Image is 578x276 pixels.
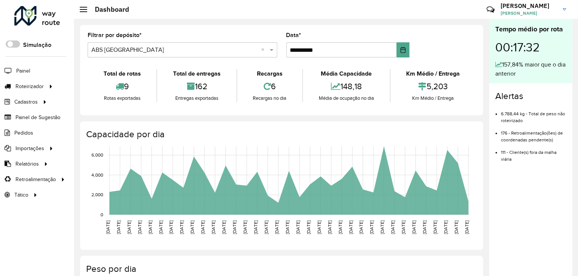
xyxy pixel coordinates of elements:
text: [DATE] [274,220,279,234]
div: Km Médio / Entrega [393,95,474,102]
label: Filtrar por depósito [88,31,142,40]
text: [DATE] [295,220,300,234]
text: [DATE] [401,220,406,234]
text: [DATE] [369,220,374,234]
h4: Alertas [495,91,566,102]
text: [DATE] [221,220,226,234]
div: 162 [159,78,234,95]
div: Rotas exportadas [90,95,155,102]
span: Painel de Sugestão [15,113,60,121]
text: [DATE] [422,220,427,234]
text: 2,000 [91,192,103,197]
li: 176 - Retroalimentação(ões) de coordenadas pendente(s) [501,124,566,143]
text: [DATE] [127,220,131,234]
a: Contato Rápido [482,2,499,18]
text: [DATE] [148,220,153,234]
span: Relatórios [15,160,39,168]
div: 148,18 [305,78,388,95]
span: Painel [16,67,30,75]
div: Tempo médio por rota [495,24,566,34]
span: Clear all [261,45,268,54]
text: [DATE] [317,220,321,234]
text: [DATE] [433,220,437,234]
text: [DATE] [253,220,258,234]
text: [DATE] [443,220,448,234]
text: [DATE] [190,220,195,234]
text: [DATE] [211,220,216,234]
text: [DATE] [359,220,364,234]
span: Tático [14,191,28,199]
div: Total de rotas [90,69,155,78]
text: [DATE] [200,220,205,234]
h2: Dashboard [87,5,129,14]
label: Simulação [23,40,51,50]
text: [DATE] [158,220,163,234]
span: Cadastros [14,98,38,106]
div: Entregas exportadas [159,95,234,102]
div: 157,84% maior que o dia anterior [495,60,566,78]
text: [DATE] [105,220,110,234]
h3: [PERSON_NAME] [501,2,557,9]
text: 6,000 [91,152,103,157]
text: 0 [100,212,103,217]
li: 6.788,44 kg - Total de peso não roteirizado [501,105,566,124]
text: [DATE] [411,220,416,234]
text: [DATE] [137,220,142,234]
text: [DATE] [348,220,353,234]
span: [PERSON_NAME] [501,10,557,17]
text: [DATE] [338,220,343,234]
text: 4,000 [91,172,103,177]
li: 111 - Cliente(s) fora da malha viária [501,143,566,163]
div: Recargas no dia [239,95,300,102]
text: [DATE] [169,220,174,234]
span: Roteirizador [15,82,44,90]
text: [DATE] [380,220,385,234]
text: [DATE] [243,220,247,234]
label: Data [286,31,301,40]
h4: Capacidade por dia [86,129,476,140]
text: [DATE] [454,220,459,234]
div: Total de entregas [159,69,234,78]
div: 9 [90,78,155,95]
div: Média de ocupação no dia [305,95,388,102]
span: Importações [15,144,44,152]
text: [DATE] [464,220,469,234]
text: [DATE] [179,220,184,234]
text: [DATE] [285,220,290,234]
text: [DATE] [264,220,269,234]
span: Pedidos [14,129,33,137]
div: Recargas [239,69,300,78]
text: [DATE] [391,220,396,234]
div: Km Médio / Entrega [393,69,474,78]
div: 5,203 [393,78,474,95]
text: [DATE] [327,220,332,234]
div: 6 [239,78,300,95]
text: [DATE] [232,220,237,234]
div: Críticas? Dúvidas? Elogios? Sugestões? Entre em contato conosco! [396,2,475,23]
h4: Peso por dia [86,264,476,274]
text: [DATE] [306,220,311,234]
span: Retroalimentação [15,175,56,183]
button: Choose Date [397,42,410,57]
div: Média Capacidade [305,69,388,78]
div: 00:17:32 [495,34,566,60]
text: [DATE] [116,220,121,234]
